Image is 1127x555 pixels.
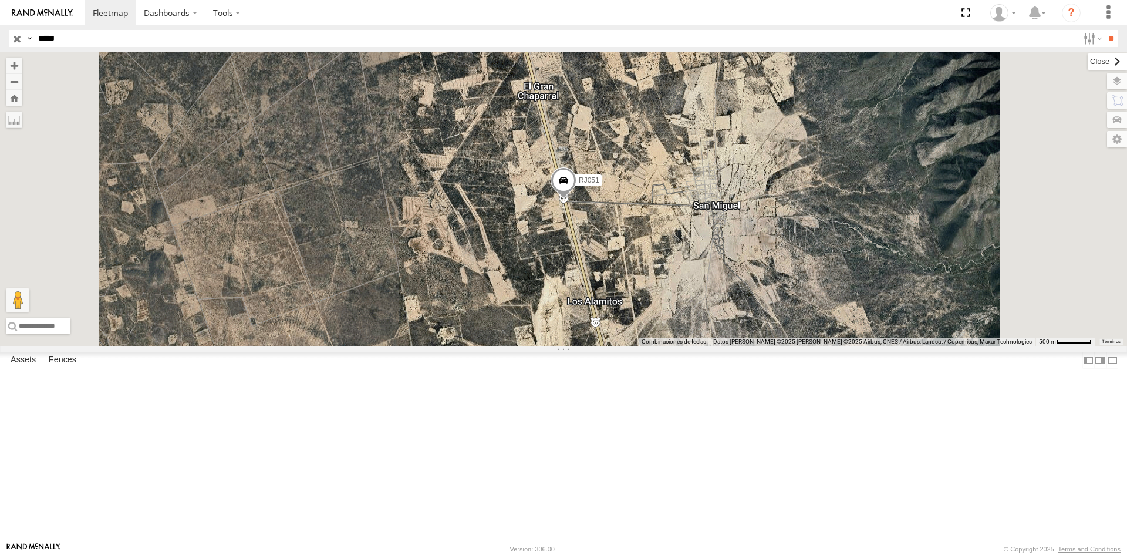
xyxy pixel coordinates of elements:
div: Version: 306.00 [510,546,555,553]
div: Pablo Ruiz [986,4,1020,22]
a: Visit our Website [6,543,60,555]
label: Hide Summary Table [1106,352,1118,369]
label: Search Query [25,30,34,47]
button: Combinaciones de teclas [642,338,706,346]
span: 500 m [1039,338,1056,345]
label: Search Filter Options [1079,30,1104,47]
a: Terms and Conditions [1058,546,1121,553]
button: Zoom out [6,73,22,90]
i: ? [1062,4,1081,22]
span: RJ051 [579,176,599,184]
img: rand-logo.svg [12,9,73,17]
label: Dock Summary Table to the Right [1094,352,1106,369]
label: Measure [6,112,22,128]
a: Términos [1102,339,1121,344]
label: Fences [43,352,82,369]
button: Zoom in [6,58,22,73]
label: Dock Summary Table to the Left [1082,352,1094,369]
label: Assets [5,352,42,369]
label: Map Settings [1107,131,1127,147]
button: Arrastra al hombrecito al mapa para abrir Street View [6,288,29,312]
div: © Copyright 2025 - [1004,546,1121,553]
button: Escala del mapa: 500 m por 57 píxeles [1035,338,1095,346]
span: Datos [PERSON_NAME] ©2025 [PERSON_NAME] ©2025 Airbus, CNES / Airbus, Landsat / Copernicus, Maxar ... [713,338,1032,345]
button: Zoom Home [6,90,22,106]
